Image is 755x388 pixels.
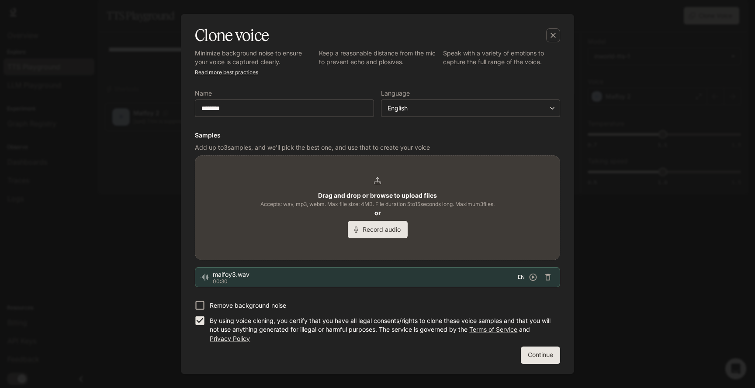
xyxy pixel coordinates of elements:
p: Speak with a variety of emotions to capture the full range of the voice. [443,49,560,66]
b: Drag and drop or browse to upload files [318,192,437,199]
p: Language [381,90,410,96]
p: 00:30 [213,279,518,284]
h5: Clone voice [195,24,269,46]
span: Accepts: wav, mp3, webm. Max file size: 4MB. File duration 5 to 15 seconds long. Maximum 3 files. [260,200,495,209]
button: Continue [521,347,560,364]
p: Minimize background noise to ensure your voice is captured clearly. [195,49,312,66]
span: EN [518,273,525,282]
p: Remove background noise [210,301,286,310]
p: Add up to 3 samples, and we'll pick the best one, and use that to create your voice [195,143,560,152]
p: Name [195,90,212,96]
a: Terms of Service [469,326,517,333]
a: Read more best practices [195,69,258,76]
div: English [388,104,546,113]
h6: Samples [195,131,560,140]
a: Privacy Policy [210,335,250,342]
span: malfoy3.wav [213,270,518,279]
div: English [381,104,560,113]
p: By using voice cloning, you certify that you have all legal consents/rights to clone these voice ... [210,316,553,343]
b: or [374,209,381,216]
button: Record audio [348,221,408,238]
p: Keep a reasonable distance from the mic to prevent echo and plosives. [319,49,436,66]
